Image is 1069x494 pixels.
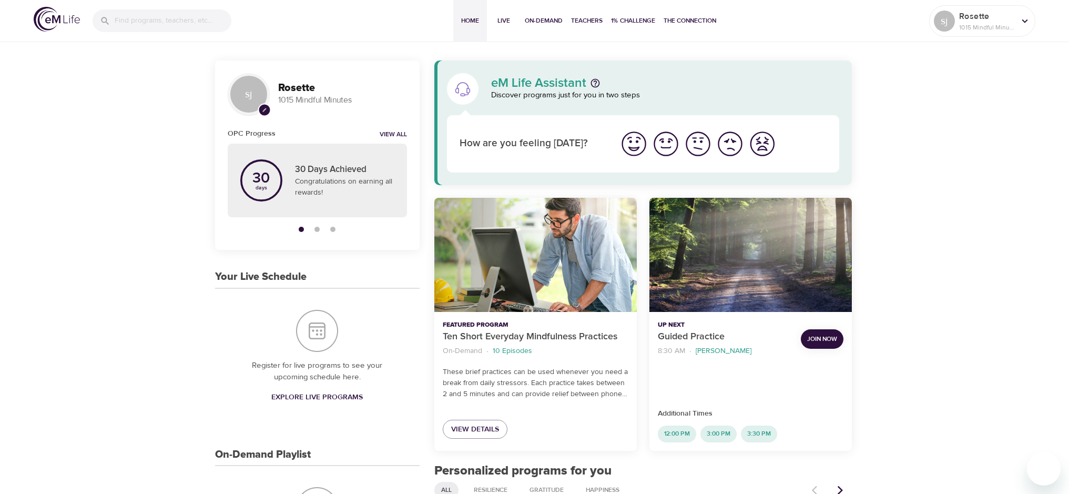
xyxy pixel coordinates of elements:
p: Rosette [959,10,1015,23]
p: Register for live programs to see your upcoming schedule here. [236,360,399,384]
button: I'm feeling ok [682,128,714,160]
img: Your Live Schedule [296,310,338,352]
button: Join Now [801,329,843,349]
a: Explore Live Programs [267,388,367,407]
nav: breadcrumb [658,344,792,358]
span: 3:00 PM [700,429,737,438]
span: View Details [451,423,499,436]
img: bad [716,129,745,158]
li: · [486,344,488,358]
p: Additional Times [658,408,843,419]
p: These brief practices can be used whenever you need a break from daily stressors. Each practice t... [443,367,628,400]
span: 3:30 PM [741,429,777,438]
button: I'm feeling worst [746,128,778,160]
p: 30 Days Achieved [295,163,394,177]
p: How are you feeling [DATE]? [460,136,605,152]
div: sj [228,73,270,115]
p: Guided Practice [658,330,792,344]
p: On-Demand [443,346,482,357]
img: good [651,129,680,158]
h3: Your Live Schedule [215,271,307,283]
iframe: Button to launch messaging window [1027,452,1061,486]
p: Featured Program [443,320,628,330]
h2: Personalized programs for you [434,463,852,479]
h3: Rosette [278,82,407,94]
span: 1% Challenge [611,15,655,26]
button: Ten Short Everyday Mindfulness Practices [434,198,637,312]
p: Congratulations on earning all rewards! [295,176,394,198]
p: eM Life Assistant [491,77,586,89]
li: · [689,344,691,358]
nav: breadcrumb [443,344,628,358]
p: 10 Episodes [493,346,532,357]
a: View all notifications [380,130,407,139]
img: logo [34,7,80,32]
h3: On-Demand Playlist [215,449,311,461]
span: Teachers [571,15,603,26]
div: 3:00 PM [700,426,737,442]
img: ok [684,129,712,158]
div: 12:00 PM [658,426,696,442]
span: Home [457,15,483,26]
a: View Details [443,420,507,439]
img: eM Life Assistant [454,80,471,97]
p: 30 [252,171,270,186]
p: Up Next [658,320,792,330]
span: On-Demand [525,15,563,26]
span: Explore Live Programs [271,391,363,404]
img: great [619,129,648,158]
div: sj [934,11,955,32]
p: 8:30 AM [658,346,685,357]
span: The Connection [664,15,716,26]
span: 12:00 PM [658,429,696,438]
p: Ten Short Everyday Mindfulness Practices [443,330,628,344]
span: Live [491,15,516,26]
p: Discover programs just for you in two steps [491,89,840,102]
p: [PERSON_NAME] [696,346,751,357]
input: Find programs, teachers, etc... [115,9,231,32]
img: worst [748,129,777,158]
span: Join Now [807,334,837,345]
button: I'm feeling good [650,128,682,160]
button: I'm feeling bad [714,128,746,160]
button: Guided Practice [649,198,852,312]
div: 3:30 PM [741,426,777,442]
p: days [252,186,270,190]
h6: OPC Progress [228,128,276,139]
p: 1015 Mindful Minutes [959,23,1015,32]
button: I'm feeling great [618,128,650,160]
p: 1015 Mindful Minutes [278,94,407,106]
